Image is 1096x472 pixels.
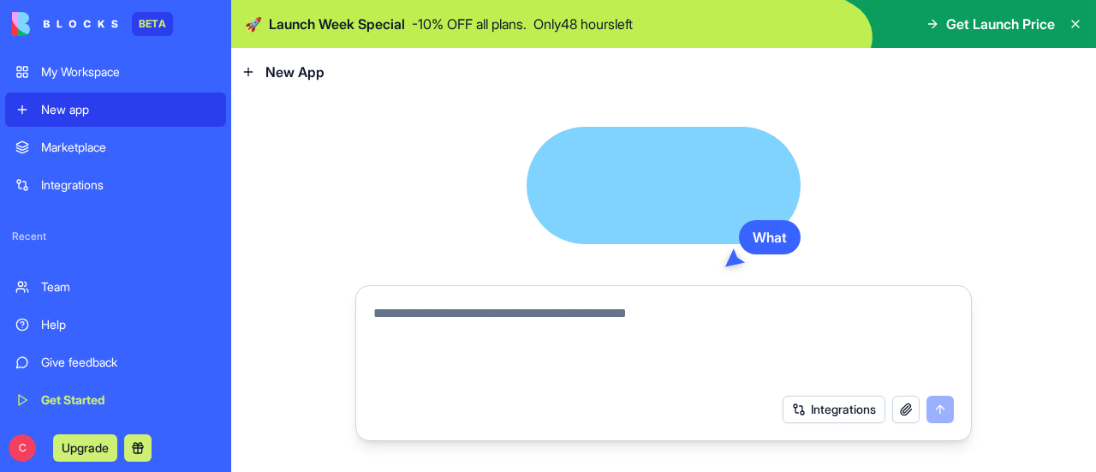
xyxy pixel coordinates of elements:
span: Launch Week Special [269,14,405,34]
div: New app [41,101,216,118]
button: Integrations [783,396,885,423]
a: BETA [12,12,173,36]
a: Help [5,308,226,342]
a: Integrations [5,168,226,202]
div: Team [41,278,216,296]
span: Get Launch Price [946,14,1055,34]
p: Only 48 hours left [533,14,633,34]
div: Marketplace [41,139,216,156]
button: Upgrade [53,434,117,462]
a: My Workspace [5,55,226,89]
div: Get Started [41,391,216,409]
div: Give feedback [41,354,216,371]
a: Upgrade [53,439,117,456]
a: Marketplace [5,130,226,164]
div: BETA [132,12,173,36]
div: What [739,220,801,254]
span: C [9,434,36,462]
a: Give feedback [5,345,226,379]
a: Team [5,270,226,304]
img: logo [12,12,118,36]
div: Integrations [41,176,216,194]
span: Recent [5,230,226,243]
div: My Workspace [41,63,216,81]
div: Help [41,316,216,333]
span: New App [265,62,325,82]
p: - 10 % OFF all plans. [412,14,527,34]
span: 🚀 [245,14,262,34]
a: Get Started [5,383,226,417]
a: New app [5,93,226,127]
